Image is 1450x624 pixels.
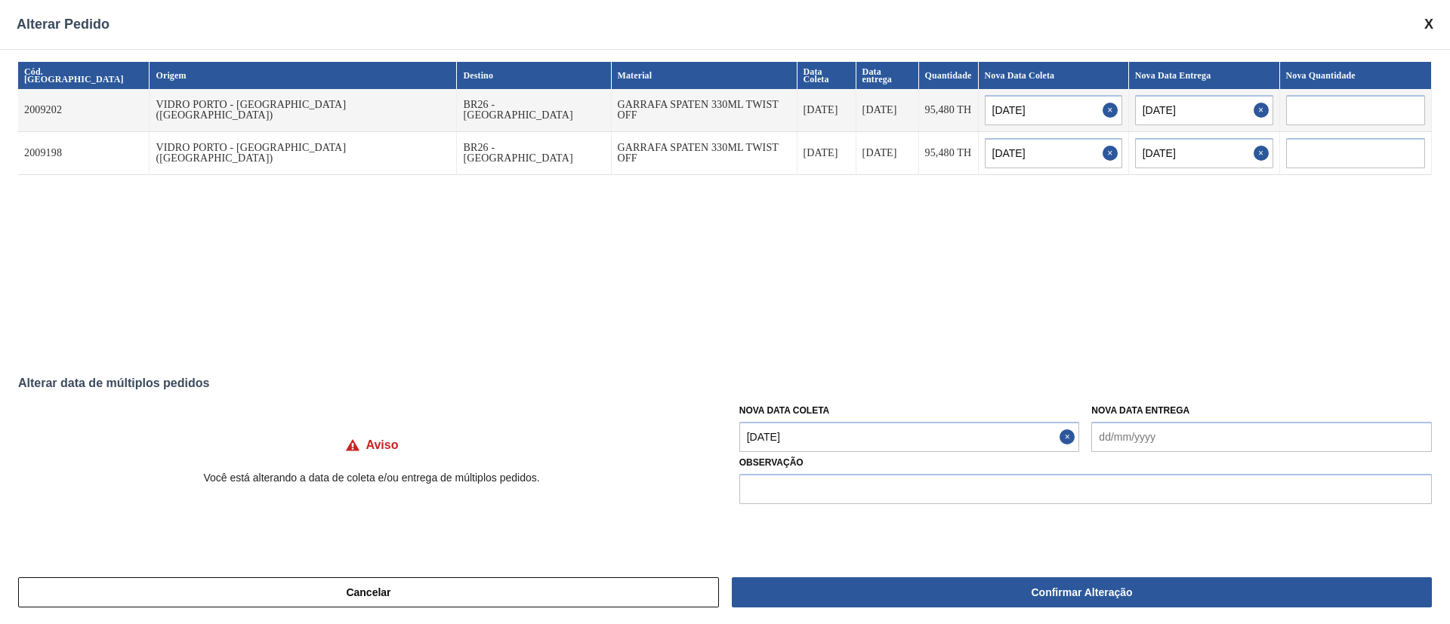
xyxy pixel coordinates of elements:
[18,89,150,132] td: 2009202
[739,405,830,416] label: Nova Data Coleta
[797,89,856,132] td: [DATE]
[457,62,611,89] th: Destino
[985,138,1122,168] input: dd/mm/yyyy
[1135,95,1273,125] input: dd/mm/yyyy
[1103,138,1122,168] button: Close
[18,62,150,89] th: Cód. [GEOGRAPHIC_DATA]
[1254,95,1273,125] button: Close
[457,89,611,132] td: BR26 - [GEOGRAPHIC_DATA]
[150,62,457,89] th: Origem
[457,132,611,175] td: BR26 - [GEOGRAPHIC_DATA]
[985,95,1122,125] input: dd/mm/yyyy
[739,422,1080,452] input: dd/mm/yyyy
[18,132,150,175] td: 2009198
[919,89,979,132] td: 95,480 TH
[1091,422,1432,452] input: dd/mm/yyyy
[1129,62,1280,89] th: Nova Data Entrega
[612,62,797,89] th: Material
[856,89,919,132] td: [DATE]
[18,577,719,607] button: Cancelar
[612,89,797,132] td: GARRAFA SPATEN 330ML TWIST OFF
[732,577,1432,607] button: Confirmar Alteração
[17,17,110,32] span: Alterar Pedido
[919,62,979,89] th: Quantidade
[366,438,399,452] h4: Aviso
[856,62,919,89] th: Data entrega
[919,132,979,175] td: 95,480 TH
[18,377,1432,390] div: Alterar data de múltiplos pedidos
[612,132,797,175] td: GARRAFA SPATEN 330ML TWIST OFF
[797,132,856,175] td: [DATE]
[739,452,1432,474] label: Observação
[1254,138,1273,168] button: Close
[1060,422,1079,452] button: Close
[979,62,1129,89] th: Nova Data Coleta
[856,132,919,175] td: [DATE]
[1135,138,1273,168] input: dd/mm/yyyy
[1103,95,1122,125] button: Close
[1091,405,1189,416] label: Nova Data Entrega
[150,89,457,132] td: VIDRO PORTO - [GEOGRAPHIC_DATA] ([GEOGRAPHIC_DATA])
[1280,62,1433,89] th: Nova Quantidade
[150,132,457,175] td: VIDRO PORTO - [GEOGRAPHIC_DATA] ([GEOGRAPHIC_DATA])
[797,62,856,89] th: Data Coleta
[18,472,725,484] p: Você está alterando a data de coleta e/ou entrega de múltiplos pedidos.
